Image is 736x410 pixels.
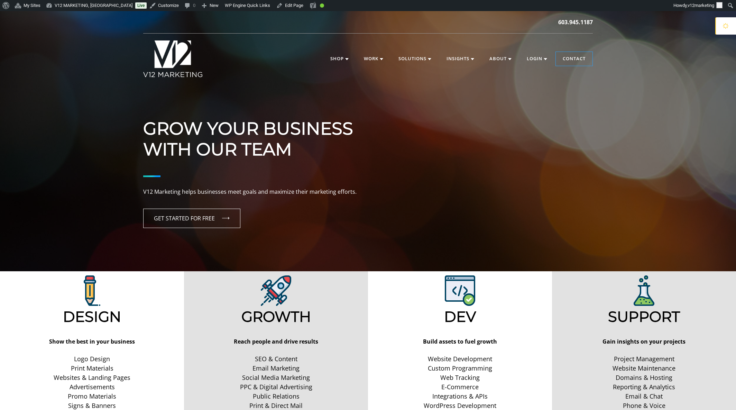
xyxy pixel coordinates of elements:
a: About [482,52,518,66]
a: Reporting & Analytics [555,382,733,392]
p: Show the best in your business [3,337,181,346]
a: Advertisements [3,382,181,392]
a: 603.945.1187 [558,18,593,26]
a: Website Development [371,354,549,364]
a: Website Maintenance [555,364,733,373]
a: Insights [440,52,481,66]
a: SEO & Content [187,354,365,364]
div: Good [320,3,324,8]
a: Integrations & APIs [371,392,549,401]
a: Logo Design [3,354,181,364]
a: E-Commerce [371,382,549,392]
p: V12 Marketing helps businesses meet goals and maximize their marketing efforts. [143,188,593,197]
h2: Dev [371,308,549,325]
h2: Support [555,308,733,325]
a: Promo Materials [3,392,181,401]
a: Web Tracking [371,373,549,382]
a: Solutions [392,52,438,66]
a: Login [520,52,554,66]
h1: Grow Your Business With Our Team [143,98,593,160]
a: Print Materials [3,364,181,373]
a: GET STARTED FOR FREE [143,209,240,228]
a: Email Marketing [187,364,365,373]
a: Websites & Landing Pages [3,373,181,382]
h2: Design [3,308,181,325]
a: Social Media Marketing [187,373,365,382]
p: Gain insights on your projects [555,337,733,346]
a: Work [357,52,390,66]
h2: Growth [187,308,365,325]
a: Custom Programming [371,364,549,373]
img: V12 Marketing Design Solutions [261,275,291,306]
a: Live [135,2,147,9]
a: Domains & Hosting [555,373,733,382]
a: Public Relations [187,392,365,401]
a: Project Management [555,354,733,364]
span: v12marketing [688,3,714,8]
img: V12 Marketing Support Solutions [634,275,654,306]
a: PPC & Digital Advertising [187,382,365,392]
img: V12 Marketing Web Development Solutions [445,275,475,306]
p: Build assets to fuel growth [371,337,549,346]
img: V12 MARKETING Logo New Hampshire Marketing Agency [143,40,202,77]
p: Reach people and drive results [187,337,365,346]
a: Contact [556,52,592,66]
a: Email & Chat [555,392,733,401]
a: Shop [323,52,356,66]
img: V12 Marketing Design Solutions [84,275,100,306]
